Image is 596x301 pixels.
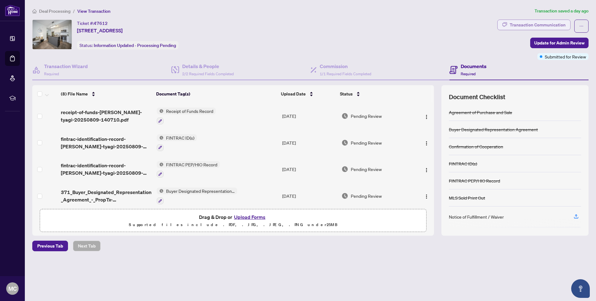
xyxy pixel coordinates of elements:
[164,134,197,141] span: FINTRAC ID(s)
[449,109,512,116] div: Agreement of Purchase and Sale
[278,85,337,103] th: Upload Date
[424,114,429,119] img: Logo
[449,177,500,184] div: FINTRAC PEP/HIO Record
[94,21,108,26] span: 47612
[77,41,178,49] div: Status:
[461,63,486,70] h4: Documents
[449,126,538,133] div: Buyer Designated Representation Agreement
[182,63,234,70] h4: Details & People
[157,161,220,178] button: Status IconFINTRAC PEP/HIO Record
[232,213,267,221] button: Upload Forms
[510,20,566,30] div: Transaction Communication
[44,221,422,229] p: Supported files include .PDF, .JPG, .JPEG, .PNG under 25 MB
[157,134,197,151] button: Status IconFINTRAC ID(s)
[157,108,216,124] button: Status IconReceipt of Funds Record
[73,7,75,15] li: /
[497,20,571,30] button: Transaction Communication
[77,20,108,27] div: Ticket #:
[351,166,382,173] span: Pending Review
[58,85,154,103] th: (8) File Name
[280,183,339,209] td: [DATE]
[422,138,431,148] button: Logo
[5,5,20,16] img: logo
[320,72,371,76] span: 1/1 Required Fields Completed
[337,85,411,103] th: Status
[33,20,72,49] img: IMG-W12294617_1.jpg
[61,109,152,123] span: receipt-of-funds-[PERSON_NAME]-tyagi-20250809-140710.pdf
[77,8,111,14] span: View Transaction
[534,38,585,48] span: Update for Admin Review
[157,161,164,168] img: Status Icon
[61,188,152,203] span: 371_Buyer_Designated_Representation_Agreement_-_PropTx-[PERSON_NAME] 5.pdf
[44,72,59,76] span: Required
[424,168,429,173] img: Logo
[39,8,70,14] span: Deal Processing
[449,143,503,150] div: Confirmation of Cooperation
[449,194,485,201] div: MLS Sold Print Out
[545,53,586,60] span: Submitted for Review
[461,72,476,76] span: Required
[351,139,382,146] span: Pending Review
[341,166,348,173] img: Document Status
[280,129,339,156] td: [DATE]
[199,213,267,221] span: Drag & Drop or
[341,113,348,119] img: Document Status
[164,188,237,194] span: Buyer Designated Representation Agreement
[424,141,429,146] img: Logo
[422,111,431,121] button: Logo
[579,24,584,28] span: ellipsis
[280,103,339,129] td: [DATE]
[164,108,216,114] span: Receipt of Funds Record
[157,134,164,141] img: Status Icon
[32,9,37,13] span: home
[94,43,176,48] span: Information Updated - Processing Pending
[422,164,431,174] button: Logo
[535,7,589,15] article: Transaction saved a day ago
[530,38,589,48] button: Update for Admin Review
[341,139,348,146] img: Document Status
[571,279,590,298] button: Open asap
[37,241,63,251] span: Previous Tab
[182,72,234,76] span: 2/2 Required Fields Completed
[449,160,477,167] div: FINTRAC ID(s)
[157,188,164,194] img: Status Icon
[340,90,353,97] span: Status
[40,209,426,232] span: Drag & Drop orUpload FormsSupported files include .PDF, .JPG, .JPEG, .PNG under25MB
[281,90,306,97] span: Upload Date
[8,284,17,293] span: MC
[73,241,101,251] button: Next Tab
[351,192,382,199] span: Pending Review
[32,241,68,251] button: Previous Tab
[341,192,348,199] img: Document Status
[351,113,382,119] span: Pending Review
[424,194,429,199] img: Logo
[280,156,339,183] td: [DATE]
[320,63,371,70] h4: Commission
[61,162,152,177] span: fintrac-identification-record-[PERSON_NAME]-tyagi-20250809-135228.pdf
[154,85,278,103] th: Document Tag(s)
[61,135,152,150] span: fintrac-identification-record-[PERSON_NAME]-tyagi-20250809-135420.pdf
[164,161,220,168] span: FINTRAC PEP/HIO Record
[157,108,164,114] img: Status Icon
[449,213,504,220] div: Notice of Fulfillment / Waiver
[61,90,88,97] span: (8) File Name
[77,27,123,34] span: [STREET_ADDRESS]
[449,93,505,101] span: Document Checklist
[422,191,431,201] button: Logo
[44,63,88,70] h4: Transaction Wizard
[157,188,237,204] button: Status IconBuyer Designated Representation Agreement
